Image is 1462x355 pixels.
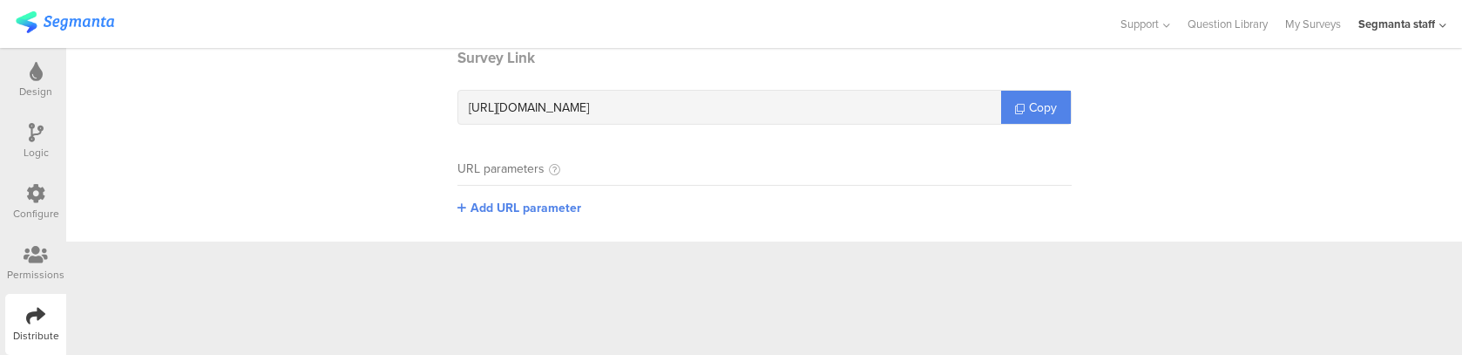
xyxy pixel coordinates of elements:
[13,206,59,222] div: Configure
[470,199,581,217] span: Add URL parameter
[16,11,114,33] img: segmanta logo
[469,99,589,117] span: [URL][DOMAIN_NAME]
[457,47,1072,69] header: Survey Link
[1358,16,1435,32] div: Segmanta staff
[457,160,545,178] div: URL parameters
[1029,99,1057,117] span: Copy
[7,267,64,283] div: Permissions
[457,199,581,217] button: Add URL parameter
[19,84,52,99] div: Design
[1120,16,1159,32] span: Support
[13,328,59,344] div: Distribute
[24,145,49,160] div: Logic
